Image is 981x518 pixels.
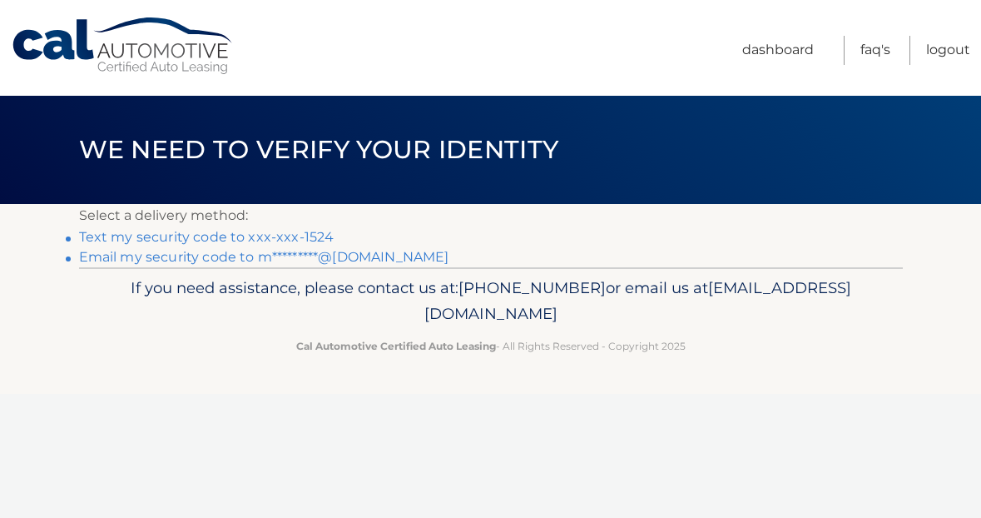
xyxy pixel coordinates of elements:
span: We need to verify your identity [79,134,559,165]
p: - All Rights Reserved - Copyright 2025 [90,337,892,355]
a: Logout [926,36,970,65]
p: If you need assistance, please contact us at: or email us at [90,275,892,328]
span: [PHONE_NUMBER] [458,278,606,297]
strong: Cal Automotive Certified Auto Leasing [296,340,496,352]
a: Dashboard [742,36,814,65]
a: Text my security code to xxx-xxx-1524 [79,229,334,245]
a: Cal Automotive [11,17,235,76]
a: Email my security code to m*********@[DOMAIN_NAME] [79,249,449,265]
a: FAQ's [860,36,890,65]
p: Select a delivery method: [79,204,903,227]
